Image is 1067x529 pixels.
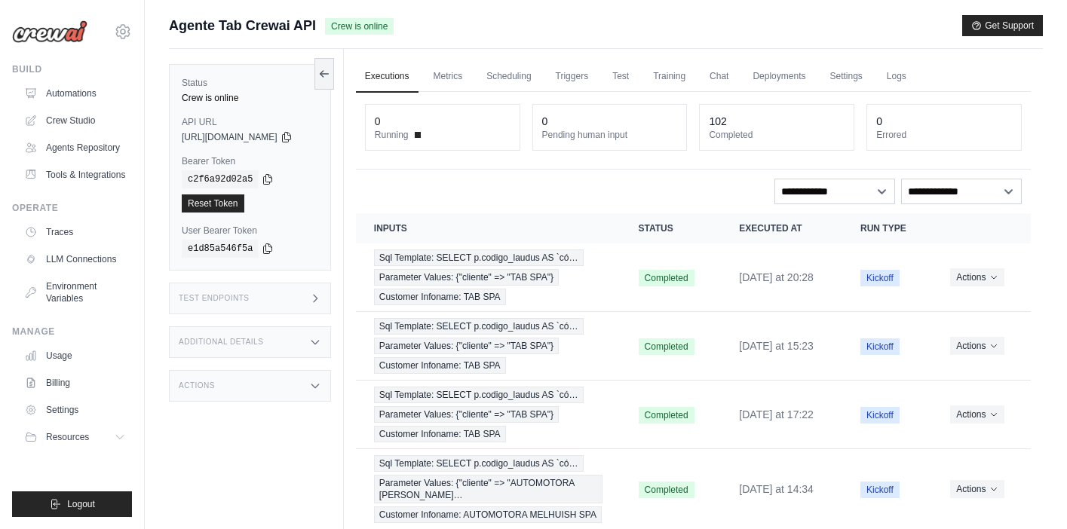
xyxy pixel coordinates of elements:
a: LLM Connections [18,247,132,271]
button: Get Support [962,15,1043,36]
span: Customer Infoname: TAB SPA [374,289,506,305]
a: Scheduling [477,61,540,93]
div: Crew is online [182,92,318,104]
span: Kickoff [860,407,900,424]
span: Crew is online [325,18,394,35]
span: Parameter Values: {"cliente" => "AUTOMOTORA [PERSON_NAME]… [374,475,602,503]
span: [URL][DOMAIN_NAME] [182,131,277,143]
span: Running [375,129,409,141]
span: Kickoff [860,338,900,355]
a: Automations [18,81,132,105]
div: Manage [12,326,132,338]
a: View execution details for Sql Template [374,318,602,374]
a: Metrics [425,61,472,93]
h3: Additional Details [179,338,263,347]
span: Parameter Values: {"cliente" => "TAB SPA"} [374,269,559,286]
time: October 3, 2025 at 15:23 hdvdC [739,340,814,352]
a: View execution details for Sql Template [374,387,602,442]
button: Actions for execution [950,337,1004,355]
span: Logout [67,498,95,510]
dt: Pending human input [542,129,678,141]
a: Crew Studio [18,109,132,133]
a: Deployments [744,61,814,93]
div: 0 [876,114,882,129]
span: Completed [639,407,694,424]
span: Customer Infoname: AUTOMOTORA MELHUISH SPA [374,506,602,523]
span: Customer Infoname: TAB SPA [374,426,506,442]
a: Billing [18,371,132,395]
a: Reset Token [182,194,244,213]
button: Actions for execution [950,480,1004,498]
span: Completed [639,482,694,498]
div: Build [12,63,132,75]
time: October 2, 2025 at 14:34 hdvdC [739,483,814,495]
a: Executions [356,61,419,93]
code: e1d85a546f5a [182,240,259,258]
button: Actions for execution [950,405,1004,424]
time: October 4, 2025 at 20:28 hdvdC [739,271,814,283]
a: Usage [18,344,132,368]
th: Executed at [721,213,842,243]
button: Resources [18,425,132,449]
dt: Errored [876,129,1012,141]
th: Inputs [356,213,621,243]
span: Completed [639,270,694,286]
span: Kickoff [860,270,900,286]
a: Settings [820,61,871,93]
span: Customer Infoname: TAB SPA [374,357,506,374]
div: 0 [542,114,548,129]
span: Kickoff [860,482,900,498]
code: c2f6a92d02a5 [182,170,259,188]
time: October 2, 2025 at 17:22 hdvdC [739,408,814,420]
a: Traces [18,220,132,244]
img: Logo [12,20,87,43]
a: Triggers [547,61,598,93]
span: Parameter Values: {"cliente" => "TAB SPA"} [374,338,559,354]
span: Sql Template: SELECT p.codigo_laudus AS `có… [374,455,584,472]
span: Sql Template: SELECT p.codigo_laudus AS `có… [374,318,584,335]
th: Run Type [842,213,932,243]
a: Environment Variables [18,274,132,310]
span: Sql Template: SELECT p.codigo_laudus AS `có… [374,387,584,403]
a: Test [603,61,638,93]
a: Tools & Integrations [18,163,132,187]
div: Operate [12,202,132,214]
th: Status [621,213,722,243]
a: View execution details for Sql Template [374,455,602,523]
a: Training [644,61,694,93]
span: Parameter Values: {"cliente" => "TAB SPA"} [374,406,559,423]
div: 102 [709,114,726,129]
span: Agente Tab Crewai API [169,15,316,36]
span: Sql Template: SELECT p.codigo_laudus AS `có… [374,249,584,266]
button: Logout [12,491,132,517]
button: Actions for execution [950,268,1004,286]
label: API URL [182,116,318,128]
a: Logs [878,61,915,93]
label: Status [182,77,318,89]
span: Resources [46,431,89,443]
dt: Completed [709,129,845,141]
a: Chat [701,61,737,93]
label: User Bearer Token [182,225,318,237]
span: Completed [639,338,694,355]
a: View execution details for Sql Template [374,249,602,305]
a: Settings [18,398,132,422]
div: 0 [375,114,381,129]
h3: Actions [179,381,215,390]
h3: Test Endpoints [179,294,250,303]
a: Agents Repository [18,136,132,160]
label: Bearer Token [182,155,318,167]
